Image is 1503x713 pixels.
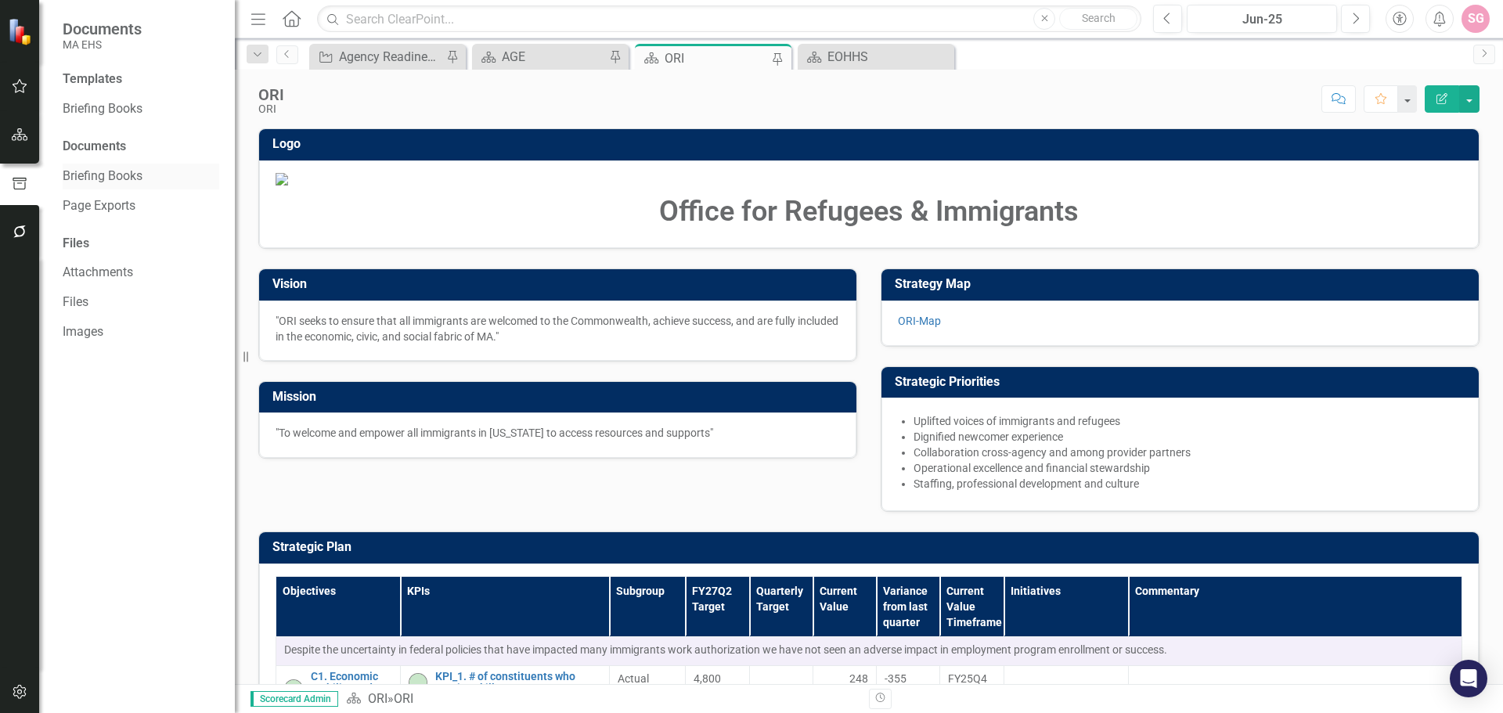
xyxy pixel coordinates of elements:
a: Briefing Books [63,100,219,118]
span: Scorecard Admin [250,691,338,707]
div: ORI [665,49,768,68]
div: Jun-25 [1192,10,1332,29]
p: "To welcome and empower all immigrants in [US_STATE] to access resources and supports" [276,425,840,441]
h3: Mission [272,390,849,404]
div: Documents [63,138,219,156]
li: Staffing, professional development and culture [914,476,1462,492]
img: Document.png [276,173,1462,185]
div: Open Intercom Messenger [1450,660,1487,697]
a: EOHHS [802,47,950,67]
td: Double-Click to Edit [609,665,686,700]
td: Double-Click to Edit [813,665,876,700]
a: ORI [368,691,387,706]
li: Dignified newcomer experience [914,429,1462,445]
button: SG [1462,5,1490,33]
a: Page Exports [63,197,219,215]
a: Briefing Books [63,167,219,185]
button: Search [1059,8,1137,30]
a: Images [63,323,219,341]
li: Uplifted voices of immigrants and refugees [914,413,1462,429]
div: ORI [394,691,413,706]
span: 4,800 [694,672,721,685]
h3: Strategic Priorities [895,375,1471,389]
input: Search ClearPoint... [317,5,1141,33]
a: AGE [476,47,605,67]
td: Double-Click to Edit Right Click for Context Menu [401,665,610,700]
p: "ORI seeks to ensure that all immigrants are welcomed to the Commonwealth, achieve success, and a... [276,313,840,344]
div: » [346,690,857,708]
p: Despite the uncertainty in federal policies that have impacted many immigrants work authorization... [284,642,1454,657]
span: 248 [849,671,868,686]
a: Agency Readiness for an Aging Population [313,47,442,67]
td: Double-Click to Edit [276,636,1462,665]
span: Search [1082,12,1116,24]
li: Collaboration cross-agency and among provider partners [914,445,1462,460]
li: Operational excellence and financial stewardship [914,460,1462,476]
small: MA EHS [63,38,142,51]
a: KPI_1. # of constituents who receive skills assessment [435,671,601,695]
a: Files [63,293,219,311]
span: -355 [885,672,906,685]
div: Files [63,235,219,253]
div: FY25Q4 [948,671,995,686]
span: Actual [618,671,678,686]
td: Double-Click to Edit [1129,665,1462,700]
img: On-track [284,679,303,698]
h3: Logo [272,137,1471,151]
button: Jun-25 [1187,5,1337,33]
h3: Vision [272,277,849,291]
a: ORI-Map [898,315,941,327]
div: ORI [258,86,284,103]
strong: Office for Refugees & Immigrants [659,195,1079,228]
span: Documents [63,20,142,38]
div: Agency Readiness for an Aging Population [339,47,442,67]
div: Templates [63,70,219,88]
img: On-track [409,673,427,692]
div: ORI [258,103,284,115]
h3: Strategy Map [895,277,1471,291]
a: C1. Economic stability and well-being [311,671,392,707]
div: AGE [502,47,605,67]
img: ClearPoint Strategy [8,18,35,45]
h3: Strategic Plan [272,540,1471,554]
a: Attachments [63,264,219,282]
div: EOHHS [827,47,950,67]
